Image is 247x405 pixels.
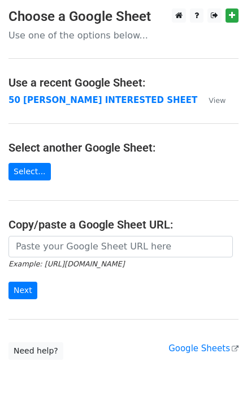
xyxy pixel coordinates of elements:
[8,8,239,25] h3: Choose a Google Sheet
[8,342,63,360] a: Need help?
[8,95,197,105] a: 50 [PERSON_NAME] INTERESTED SHEET
[8,282,37,299] input: Next
[8,236,233,257] input: Paste your Google Sheet URL here
[168,343,239,354] a: Google Sheets
[8,218,239,231] h4: Copy/paste a Google Sheet URL:
[8,163,51,180] a: Select...
[8,260,124,268] small: Example: [URL][DOMAIN_NAME]
[8,76,239,89] h4: Use a recent Google Sheet:
[8,29,239,41] p: Use one of the options below...
[8,141,239,154] h4: Select another Google Sheet:
[209,96,226,105] small: View
[197,95,226,105] a: View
